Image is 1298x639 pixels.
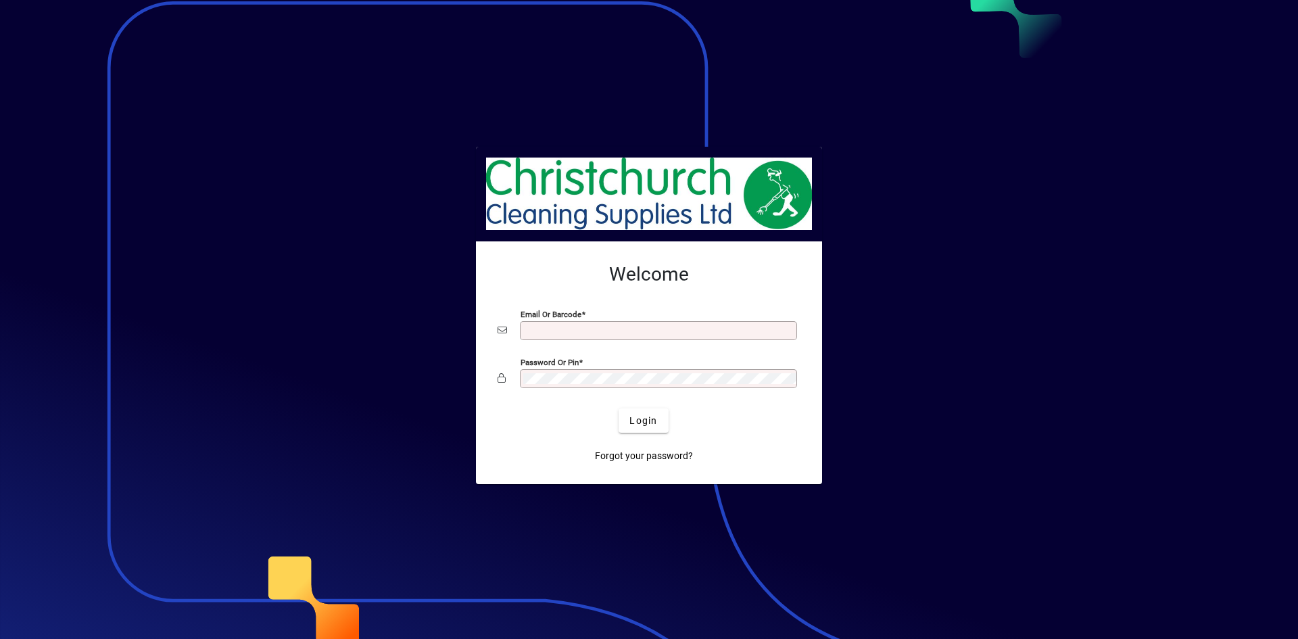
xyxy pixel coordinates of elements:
[521,310,581,319] mat-label: Email or Barcode
[629,414,657,428] span: Login
[590,444,698,468] a: Forgot your password?
[619,408,668,433] button: Login
[521,358,579,367] mat-label: Password or Pin
[595,449,693,463] span: Forgot your password?
[498,263,800,286] h2: Welcome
